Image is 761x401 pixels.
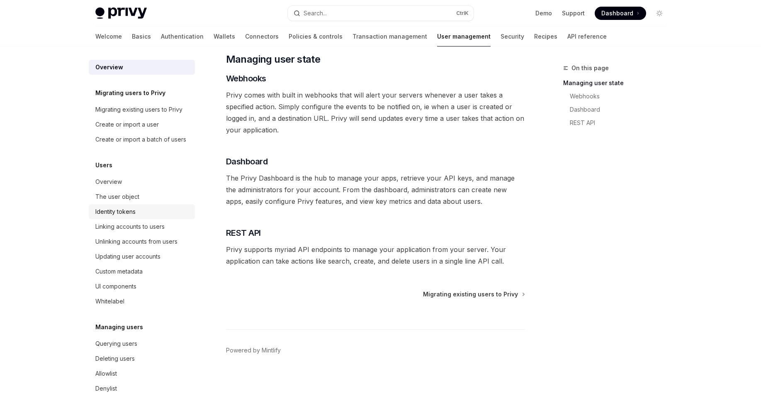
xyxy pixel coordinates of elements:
[534,27,557,46] a: Recipes
[95,369,117,379] div: Allowlist
[245,27,279,46] a: Connectors
[95,237,177,247] div: Unlinking accounts from users
[353,27,427,46] a: Transaction management
[89,132,195,147] a: Create or import a batch of users
[563,76,673,90] a: Managing user state
[562,9,585,17] a: Support
[95,322,143,332] h5: Managing users
[226,227,261,239] span: REST API
[95,339,137,349] div: Querying users
[535,9,552,17] a: Demo
[95,207,136,217] div: Identity tokens
[570,90,673,103] a: Webhooks
[595,7,646,20] a: Dashboard
[570,103,673,116] a: Dashboard
[214,27,235,46] a: Wallets
[501,27,524,46] a: Security
[89,336,195,351] a: Querying users
[89,102,195,117] a: Migrating existing users to Privy
[437,27,491,46] a: User management
[89,189,195,204] a: The user object
[95,192,139,202] div: The user object
[95,62,123,72] div: Overview
[289,27,343,46] a: Policies & controls
[89,117,195,132] a: Create or import a user
[95,354,135,364] div: Deleting users
[95,88,165,98] h5: Migrating users to Privy
[571,63,609,73] span: On this page
[89,174,195,189] a: Overview
[95,120,159,130] div: Create or import a user
[567,27,607,46] a: API reference
[89,366,195,381] a: Allowlist
[89,381,195,396] a: Denylist
[89,264,195,279] a: Custom metadata
[89,351,195,366] a: Deleting users
[95,222,165,232] div: Linking accounts to users
[653,7,666,20] button: Toggle dark mode
[95,281,136,291] div: UI components
[89,204,195,219] a: Identity tokens
[95,134,186,144] div: Create or import a batch of users
[132,27,151,46] a: Basics
[95,160,112,170] h5: Users
[226,156,268,167] span: Dashboard
[226,89,525,136] span: Privy comes with built in webhooks that will alert your servers whenever a user takes a specified...
[95,7,147,19] img: light logo
[226,53,321,66] span: Managing user state
[95,177,122,187] div: Overview
[89,249,195,264] a: Updating user accounts
[226,172,525,207] span: The Privy Dashboard is the hub to manage your apps, retrieve your API keys, and manage the admini...
[226,244,525,267] span: Privy supports myriad API endpoints to manage your application from your server. Your application...
[161,27,204,46] a: Authentication
[95,384,117,394] div: Denylist
[89,279,195,294] a: UI components
[423,290,524,298] a: Migrating existing users to Privy
[89,234,195,249] a: Unlinking accounts from users
[89,60,195,75] a: Overview
[226,73,266,84] span: Webhooks
[570,116,673,130] a: REST API
[304,8,327,18] div: Search...
[95,267,143,276] div: Custom metadata
[95,296,124,306] div: Whitelabel
[456,10,469,17] span: Ctrl K
[95,105,182,115] div: Migrating existing users to Privy
[601,9,633,17] span: Dashboard
[423,290,518,298] span: Migrating existing users to Privy
[95,252,160,262] div: Updating user accounts
[89,219,195,234] a: Linking accounts to users
[95,27,122,46] a: Welcome
[89,294,195,309] a: Whitelabel
[226,346,281,355] a: Powered by Mintlify
[288,6,474,21] button: Search...CtrlK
